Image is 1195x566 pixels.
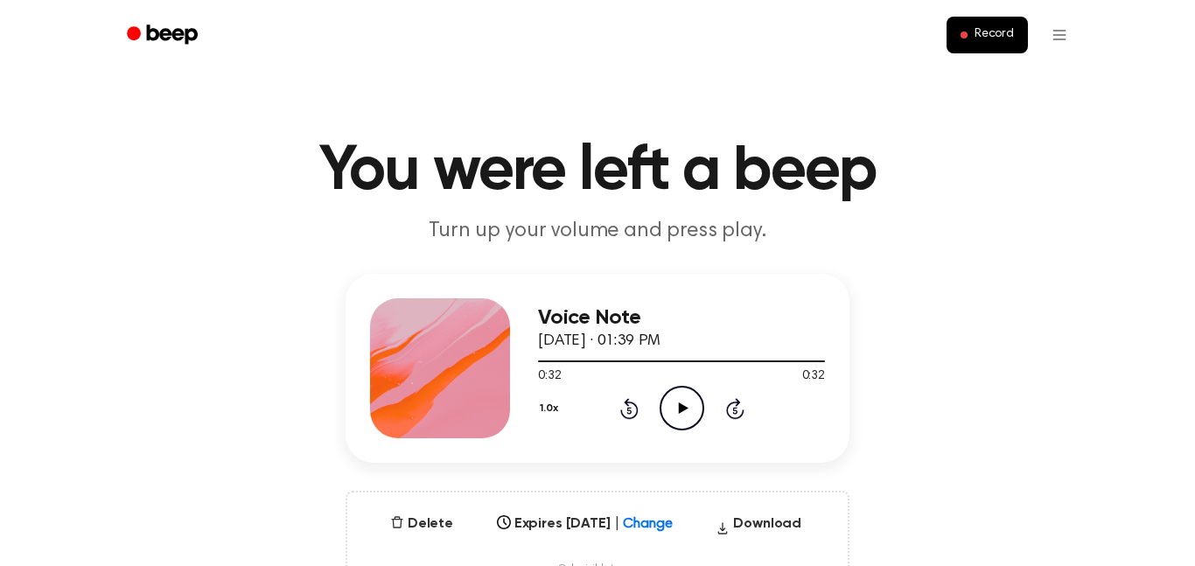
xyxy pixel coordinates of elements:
[538,394,564,423] button: 1.0x
[709,514,808,542] button: Download
[538,367,561,386] span: 0:32
[538,333,660,349] span: [DATE] · 01:39 PM
[150,140,1045,203] h1: You were left a beep
[975,27,1014,43] span: Record
[538,306,825,330] h3: Voice Note
[115,18,213,52] a: Beep
[947,17,1028,53] button: Record
[1038,14,1080,56] button: Open menu
[802,367,825,386] span: 0:32
[383,514,460,535] button: Delete
[262,217,933,246] p: Turn up your volume and press play.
